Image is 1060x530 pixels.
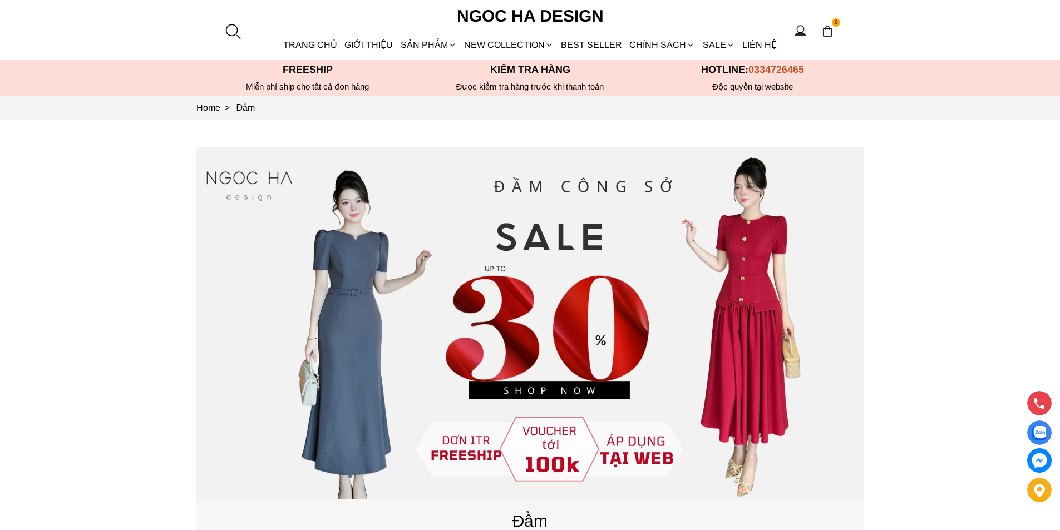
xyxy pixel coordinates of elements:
p: Được kiểm tra hàng trước khi thanh toán [419,82,642,92]
p: Freeship [196,64,419,76]
a: messenger [1027,448,1052,473]
span: 0 [832,18,841,27]
a: GIỚI THIỆU [341,30,397,60]
img: Display image [1032,426,1046,440]
h6: Độc quyền tại website [642,82,864,92]
div: Miễn phí ship cho tất cả đơn hàng [196,82,419,92]
span: 0334726465 [748,64,804,75]
div: SẢN PHẨM [397,30,460,60]
div: Chính sách [626,30,699,60]
font: Kiểm tra hàng [490,64,570,75]
img: img-CART-ICON-ksit0nf1 [821,25,834,37]
a: NEW COLLECTION [460,30,557,60]
a: LIÊN HỆ [738,30,780,60]
p: Hotline: [642,64,864,76]
a: Link to Đầm [236,103,255,112]
a: BEST SELLER [558,30,626,60]
span: > [220,103,234,112]
a: Link to Home [196,103,236,112]
a: Display image [1027,420,1052,445]
a: Ngoc Ha Design [447,3,614,29]
a: TRANG CHỦ [280,30,341,60]
a: SALE [699,30,738,60]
